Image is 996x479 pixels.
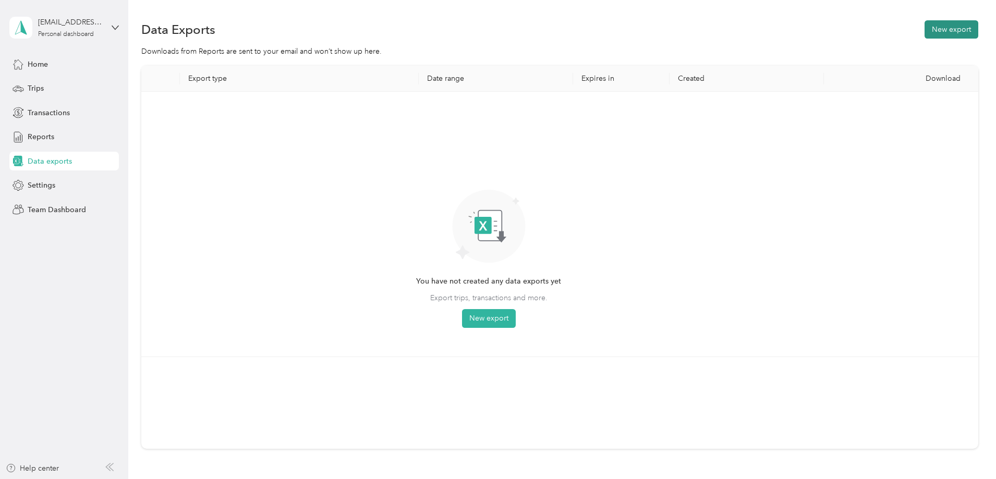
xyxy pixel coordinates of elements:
[38,31,94,38] div: Personal dashboard
[141,46,978,57] div: Downloads from Reports are sent to your email and won’t show up here.
[38,17,103,28] div: [EMAIL_ADDRESS][DOMAIN_NAME]
[28,59,48,70] span: Home
[141,24,215,35] h1: Data Exports
[938,421,996,479] iframe: Everlance-gr Chat Button Frame
[430,292,548,303] span: Export trips, transactions and more.
[28,180,55,191] span: Settings
[925,20,978,39] button: New export
[28,107,70,118] span: Transactions
[419,66,573,92] th: Date range
[28,83,44,94] span: Trips
[670,66,824,92] th: Created
[573,66,670,92] th: Expires in
[28,131,54,142] span: Reports
[180,66,419,92] th: Export type
[28,204,86,215] span: Team Dashboard
[462,309,516,328] button: New export
[6,463,59,474] button: Help center
[832,74,970,83] div: Download
[416,276,561,287] span: You have not created any data exports yet
[28,156,72,167] span: Data exports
